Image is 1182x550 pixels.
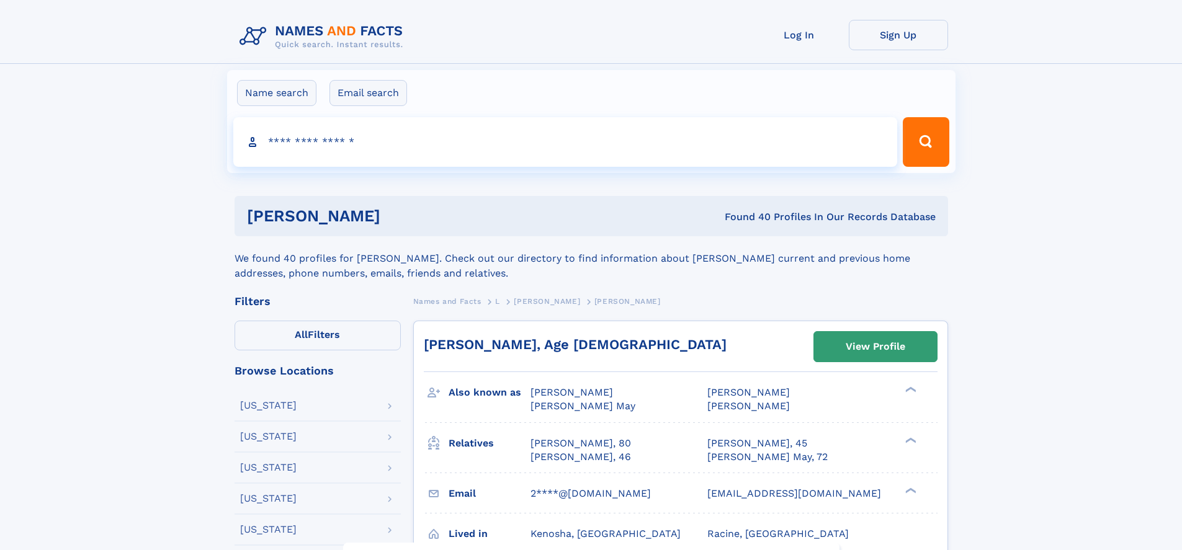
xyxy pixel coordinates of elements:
span: [PERSON_NAME] May [531,400,635,412]
img: Logo Names and Facts [235,20,413,53]
div: ❯ [902,486,917,494]
h3: Lived in [449,523,531,544]
h1: [PERSON_NAME] [247,208,553,224]
span: [PERSON_NAME] [707,386,790,398]
div: Browse Locations [235,365,401,376]
span: [PERSON_NAME] [514,297,580,306]
span: Racine, [GEOGRAPHIC_DATA] [707,528,849,539]
div: ❯ [902,386,917,394]
a: [PERSON_NAME], 46 [531,450,631,464]
div: [US_STATE] [240,463,297,472]
a: Sign Up [849,20,948,50]
a: [PERSON_NAME], 80 [531,437,631,450]
span: [PERSON_NAME] [707,400,790,412]
a: L [495,293,500,309]
div: View Profile [846,332,905,361]
div: We found 40 profiles for [PERSON_NAME]. Check out our directory to find information about [PERSON... [235,236,948,281]
a: Log In [750,20,849,50]
div: [US_STATE] [240,494,297,503]
span: [PERSON_NAME] [594,297,661,306]
a: View Profile [814,332,937,361]
span: [PERSON_NAME] [531,386,613,398]
label: Filters [235,321,401,350]
button: Search Button [903,117,949,167]
div: [US_STATE] [240,525,297,534]
div: Filters [235,296,401,307]
h3: Relatives [449,433,531,454]
span: All [295,329,308,340]
a: [PERSON_NAME], Age [DEMOGRAPHIC_DATA] [424,337,727,352]
span: L [495,297,500,306]
span: [EMAIL_ADDRESS][DOMAIN_NAME] [707,487,881,499]
label: Email search [329,80,407,106]
div: [US_STATE] [240,432,297,441]
div: Found 40 Profiles In Our Records Database [552,210,936,224]
label: Name search [237,80,316,106]
div: ❯ [902,436,917,444]
h3: Email [449,483,531,504]
span: Kenosha, [GEOGRAPHIC_DATA] [531,528,681,539]
a: Names and Facts [413,293,481,309]
h3: Also known as [449,382,531,403]
input: search input [233,117,898,167]
a: [PERSON_NAME] [514,293,580,309]
a: [PERSON_NAME] May, 72 [707,450,828,464]
a: [PERSON_NAME], 45 [707,437,807,450]
div: [US_STATE] [240,401,297,410]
